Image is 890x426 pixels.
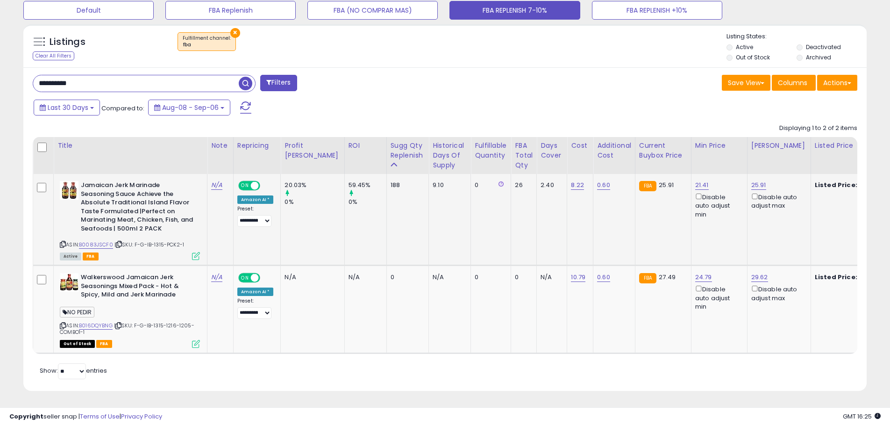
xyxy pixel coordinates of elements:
a: N/A [211,181,222,190]
div: ASIN: [60,273,200,347]
a: 21.41 [695,181,709,190]
b: Jamaican Jerk Marinade Seasoning Sauce Achieve the Absolute Traditional Island Flavor Taste Formu... [81,181,194,235]
a: 8.22 [571,181,584,190]
b: Walkerswood Jamaican Jerk Seasonings Mixed Pack - Hot & Spicy, Mild and Jerk Marinade [81,273,194,302]
button: Last 30 Days [34,100,100,116]
div: 26 [515,181,529,189]
small: FBA [639,181,656,191]
th: Please note that this number is a calculation based on your required days of coverage and your ve... [386,137,429,174]
span: | SKU: F-G-IB-1315-1216-1205-COMBO1-1 [60,322,194,336]
div: Preset: [237,298,274,319]
img: 51DGo5sQ5uL._SL40_.jpg [60,273,78,292]
span: 2025-10-7 16:25 GMT [843,412,881,421]
a: 0.60 [597,181,610,190]
div: Title [57,141,203,151]
a: 0.60 [597,273,610,282]
button: Default [23,1,154,20]
button: Actions [817,75,857,91]
div: 20.03% [285,181,344,189]
div: FBA Total Qty [515,141,533,170]
a: 25.91 [751,181,766,190]
strong: Copyright [9,412,43,421]
div: Disable auto adjust max [751,284,804,302]
span: ON [239,182,251,190]
span: OFF [259,274,274,282]
div: Current Buybox Price [639,141,687,160]
div: Amazon AI * [237,288,274,296]
a: 29.62 [751,273,768,282]
div: Profit [PERSON_NAME] [285,141,340,160]
a: B0083JSCF0 [79,241,113,249]
div: 0 [391,273,422,282]
label: Active [736,43,753,51]
div: Disable auto adjust min [695,284,740,311]
div: 0% [349,198,386,206]
p: Listing States: [726,32,867,41]
span: Columns [778,78,807,87]
div: 0 [475,181,504,189]
a: Terms of Use [80,412,120,421]
label: Out of Stock [736,53,770,61]
span: NO PEDIR [60,307,94,318]
span: | SKU: F-G-IB-1315-PCK2-1 [114,241,184,248]
div: [PERSON_NAME] [751,141,807,151]
label: Deactivated [806,43,841,51]
button: FBA (NO COMPRAR MAS) [307,1,438,20]
span: 27.49 [659,273,676,282]
a: Privacy Policy [121,412,162,421]
div: Note [211,141,229,151]
button: × [230,28,240,38]
button: Columns [772,75,816,91]
h5: Listings [50,36,85,49]
div: Sugg Qty Replenish [391,141,425,160]
div: Clear All Filters [33,51,74,60]
a: 24.79 [695,273,712,282]
div: Fulfillable Quantity [475,141,507,160]
button: Filters [260,75,297,91]
span: Aug-08 - Sep-06 [162,103,219,112]
div: Cost [571,141,589,151]
div: seller snap | | [9,412,162,421]
small: FBA [639,273,656,283]
a: 10.79 [571,273,585,282]
div: N/A [541,273,560,282]
span: Fulfillment channel : [183,35,231,49]
div: Amazon AI * [237,195,274,204]
button: FBA Replenish [165,1,296,20]
div: Min Price [695,141,743,151]
div: Disable auto adjust min [695,192,740,219]
span: All listings currently available for purchase on Amazon [60,253,81,260]
span: Last 30 Days [48,103,88,112]
div: Days Cover [541,141,563,160]
span: Show: entries [40,366,107,375]
b: Listed Price: [815,181,857,189]
a: B016DQYBNG [79,322,113,330]
div: ASIN: [60,181,200,259]
img: 51TLtj27FfL._SL40_.jpg [60,181,78,200]
div: Displaying 1 to 2 of 2 items [779,124,857,133]
div: 59.45% [349,181,386,189]
div: Repricing [237,141,277,151]
span: FBA [83,253,99,260]
button: FBA REPLENISH 7-10% [449,1,580,20]
div: fba [183,42,231,48]
div: Additional Cost [597,141,631,160]
div: N/A [285,273,337,282]
div: 0 [515,273,529,282]
button: Aug-08 - Sep-06 [148,100,230,116]
b: Listed Price: [815,273,857,282]
button: FBA REPLENISH +10% [592,1,722,20]
div: 9.10 [433,181,463,189]
span: 25.91 [659,181,674,189]
span: OFF [259,182,274,190]
div: 2.40 [541,181,560,189]
div: N/A [349,273,379,282]
div: 0 [475,273,504,282]
span: Compared to: [101,104,144,113]
span: FBA [96,340,112,348]
div: Preset: [237,206,274,227]
div: Historical Days Of Supply [433,141,467,170]
span: All listings that are currently out of stock and unavailable for purchase on Amazon [60,340,95,348]
a: N/A [211,273,222,282]
button: Save View [722,75,770,91]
